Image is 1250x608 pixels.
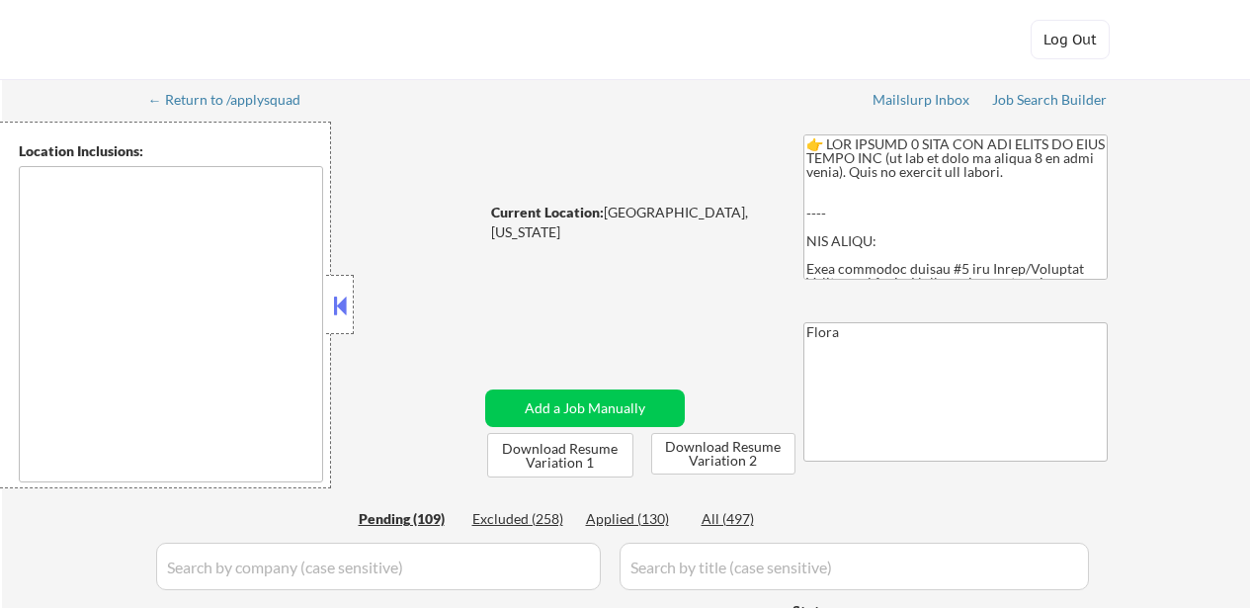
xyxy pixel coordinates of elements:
div: Pending (109) [359,509,458,529]
button: Add a Job Manually [485,390,685,427]
a: ← Return to /applysquad [148,92,319,112]
a: Job Search Builder [992,92,1108,112]
div: All (497) [702,509,800,529]
strong: Current Location: [491,204,604,220]
button: Download Resume Variation 1 [487,433,633,478]
div: Location Inclusions: [19,141,323,161]
button: Log Out [1031,20,1110,59]
div: Mailslurp Inbox [873,93,971,107]
div: [GEOGRAPHIC_DATA], [US_STATE] [491,203,771,241]
div: Job Search Builder [992,93,1108,107]
input: Search by title (case sensitive) [620,543,1089,590]
div: Applied (130) [586,509,685,529]
a: Mailslurp Inbox [873,92,971,112]
button: Download Resume Variation 2 [651,433,795,475]
input: Search by company (case sensitive) [156,543,601,590]
div: ← Return to /applysquad [148,93,319,107]
div: Excluded (258) [472,509,571,529]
